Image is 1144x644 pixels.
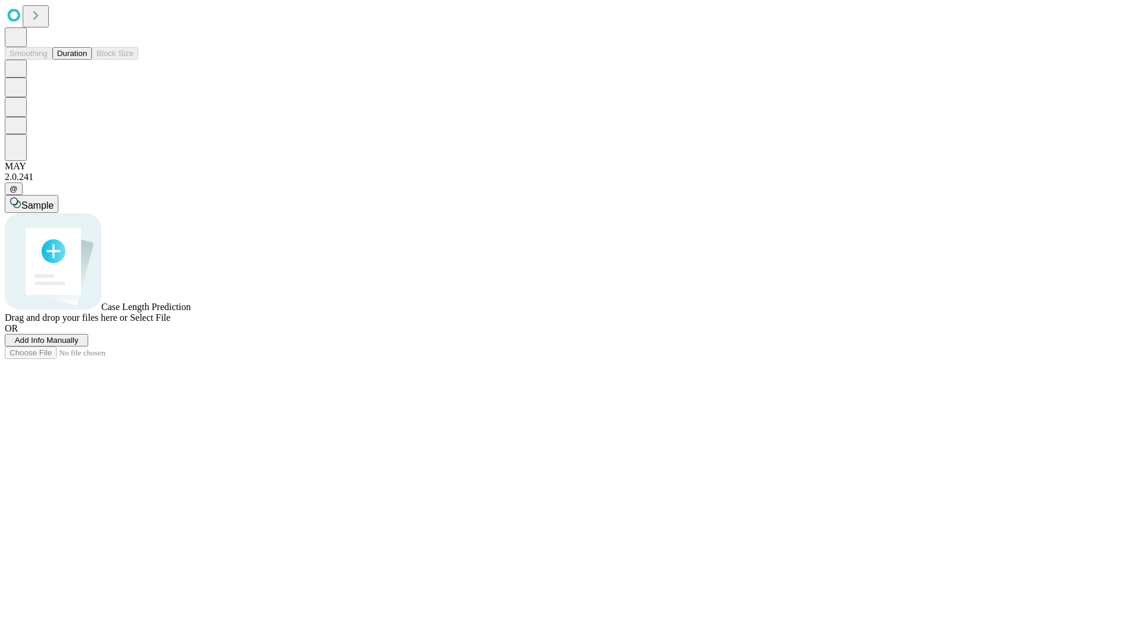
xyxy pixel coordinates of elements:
[5,334,88,346] button: Add Info Manually
[92,47,138,60] button: Block Size
[5,161,1139,172] div: MAY
[130,312,170,323] span: Select File
[101,302,191,312] span: Case Length Prediction
[5,323,18,333] span: OR
[15,336,79,345] span: Add Info Manually
[5,312,128,323] span: Drag and drop your files here or
[5,195,58,213] button: Sample
[10,184,18,193] span: @
[5,47,52,60] button: Smoothing
[21,200,54,210] span: Sample
[5,182,23,195] button: @
[5,172,1139,182] div: 2.0.241
[52,47,92,60] button: Duration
